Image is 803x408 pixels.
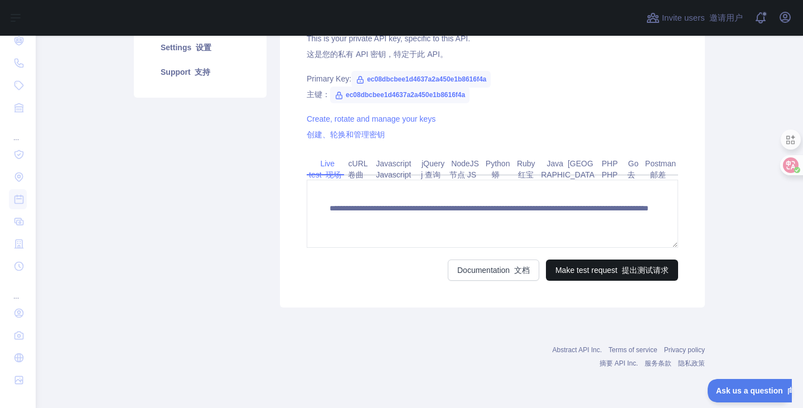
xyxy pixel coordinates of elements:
[147,60,253,84] a: Support 支持
[645,359,671,367] a: 服务条款
[546,260,678,281] button: Make test request 提出测试请求
[351,71,491,88] span: ec08dbcbee1d4637a2a450e1b8616f4a
[662,12,743,25] span: Invite users
[541,155,594,195] a: Java
[664,346,705,354] a: Privacy policy
[307,73,678,104] div: Primary Key:
[196,43,211,52] font: 设置
[307,33,678,64] div: This is your private API key, specific to this API.
[627,170,635,179] font: 去
[376,170,411,190] font: Javascript 的
[650,170,666,179] font: 邮差
[307,130,385,139] font: 创建、轮换和管理密钥
[512,155,539,195] a: Ruby
[553,346,602,354] a: Abstract API Inc.
[307,90,470,99] font: 主键：
[623,155,641,184] a: Go
[309,155,341,195] a: Live test
[449,170,476,179] font: 节点 JS
[344,155,370,184] a: cURL
[597,155,622,195] a: PHP
[315,170,341,190] font: 现场测试
[371,155,415,195] a: Javascript
[608,346,657,354] a: Terms of service
[447,155,481,184] a: NodeJS
[514,266,530,275] font: 文档
[678,359,705,367] a: 隐私政策
[147,35,253,60] a: Settings 设置
[541,159,594,190] font: [GEOGRAPHIC_DATA]
[492,170,500,179] font: 蟒
[644,9,745,27] button: Invite users 邀请用户
[307,50,448,59] font: 这是您的私有 API 密钥，特定于此 API。
[80,7,119,16] font: 向我们提问
[9,279,27,301] div: ...
[622,266,669,275] font: 提出测试请求
[307,114,436,139] a: Create, rotate and manage your keys创建、轮换和管理密钥
[518,170,534,190] font: 红宝石
[709,13,743,22] font: 邀请用户
[599,359,638,367] a: 摘要 API Inc.
[602,170,618,190] font: PHP 的
[421,170,441,179] font: j 查询
[9,120,27,142] div: ...
[448,260,539,281] a: Documentation 文档
[481,155,512,184] a: Python
[641,155,678,184] a: Postman
[330,87,470,103] span: ec08dbcbee1d4637a2a450e1b8616f4a
[348,170,364,179] font: 卷曲
[417,155,447,184] a: jQuery
[195,68,210,76] font: 支持
[708,379,792,402] iframe: Toggle Customer Support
